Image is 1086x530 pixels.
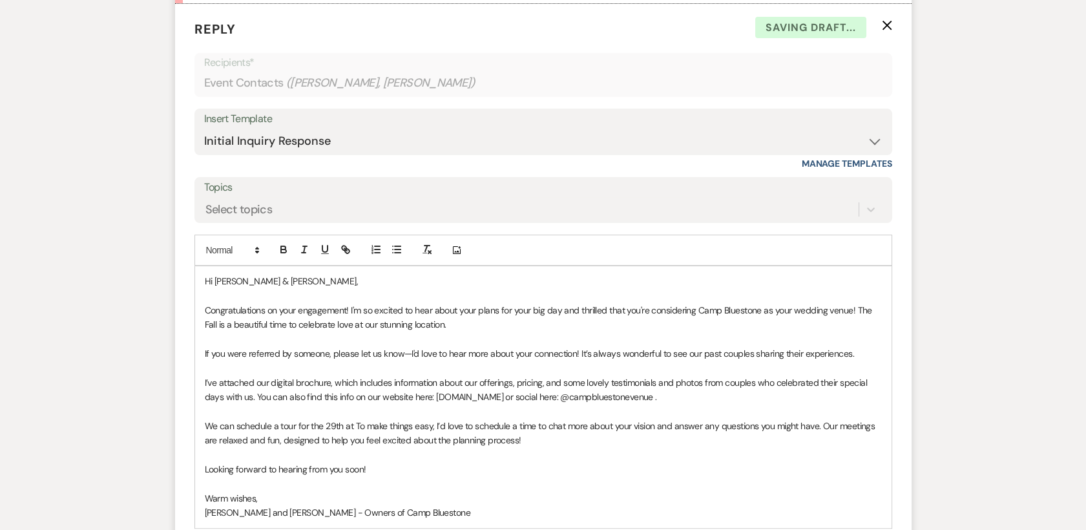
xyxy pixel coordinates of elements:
span: ( [PERSON_NAME], [PERSON_NAME] ) [286,74,476,92]
div: Event Contacts [204,70,882,96]
span: Saving draft... [755,17,866,39]
p: I’ve attached our digital brochure, which includes information about our offerings, pricing, and ... [205,376,882,405]
p: Looking forward to hearing from you soon! [205,462,882,476]
p: If you were referred by someone, please let us know—I'd love to hear more about your connection! ... [205,346,882,361]
p: Hi [PERSON_NAME] & [PERSON_NAME], [205,274,882,288]
span: Reply [194,21,236,37]
label: Topics [204,178,882,197]
p: [PERSON_NAME] and [PERSON_NAME] - Owners of Camp Bluestone [205,505,882,520]
div: Insert Template [204,110,882,129]
p: We can schedule a tour for the 29th at To make things easy, I’d love to schedule a time to chat m... [205,419,882,448]
p: Warm wishes, [205,491,882,505]
a: Manage Templates [802,158,892,169]
p: Congratulations on your engagement! I'm so excited to hear about your plans for your big day and ... [205,303,882,332]
div: Select topics [205,200,273,218]
p: Recipients* [204,54,882,71]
